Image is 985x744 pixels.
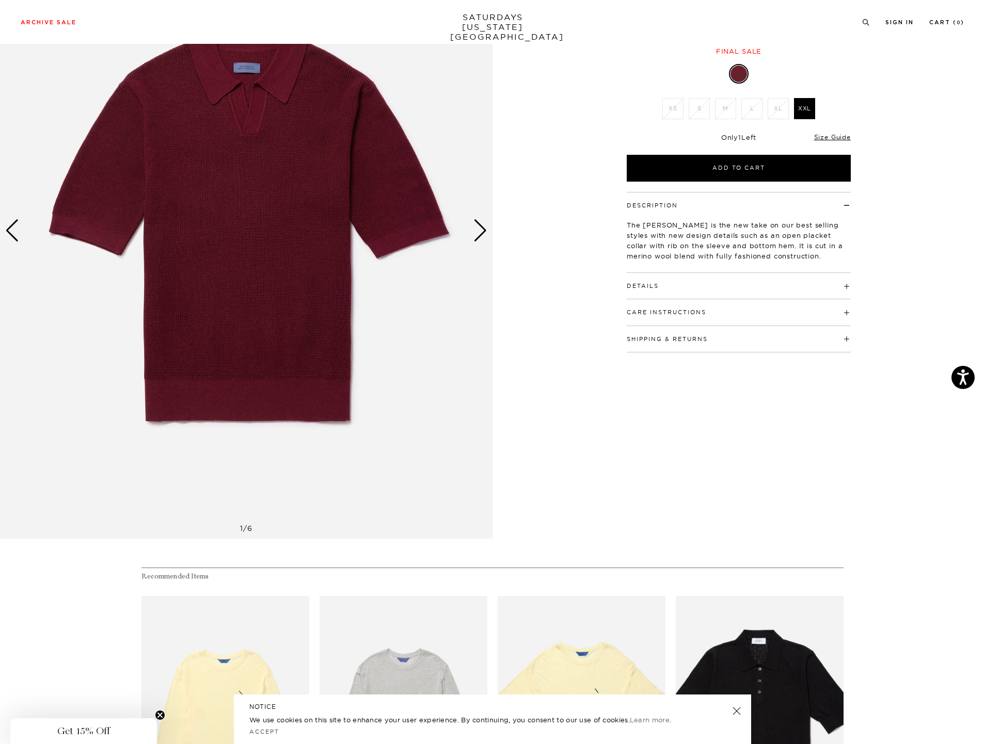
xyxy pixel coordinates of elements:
[141,572,844,581] h4: Recommended Items
[249,728,279,735] a: Accept
[627,203,678,208] button: Description
[957,21,961,25] small: 0
[249,702,736,711] h5: NOTICE
[814,133,851,141] a: Size Guide
[249,715,699,725] p: We use cookies on this site to enhance your user experience. By continuing, you consent to our us...
[247,524,252,533] span: 6
[627,220,851,261] p: The [PERSON_NAME] is the new take on our best selling styles with new design details such as an o...
[885,20,914,25] a: Sign In
[627,133,851,142] div: Only Left
[625,47,852,56] div: Final sale
[10,718,157,744] div: Get 15% OffClose teaser
[627,310,706,315] button: Care Instructions
[473,219,487,242] div: Next slide
[794,98,815,119] label: XXL
[240,524,243,533] span: 1
[57,725,110,737] span: Get 15% Off
[155,710,165,720] button: Close teaser
[21,20,76,25] a: Archive Sale
[929,20,964,25] a: Cart (0)
[5,219,19,242] div: Previous slide
[450,12,535,42] a: SATURDAYS[US_STATE][GEOGRAPHIC_DATA]
[627,283,659,289] button: Details
[627,155,851,182] button: Add to Cart
[738,133,741,141] span: 1
[627,336,708,342] button: Shipping & Returns
[630,716,670,724] a: Learn more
